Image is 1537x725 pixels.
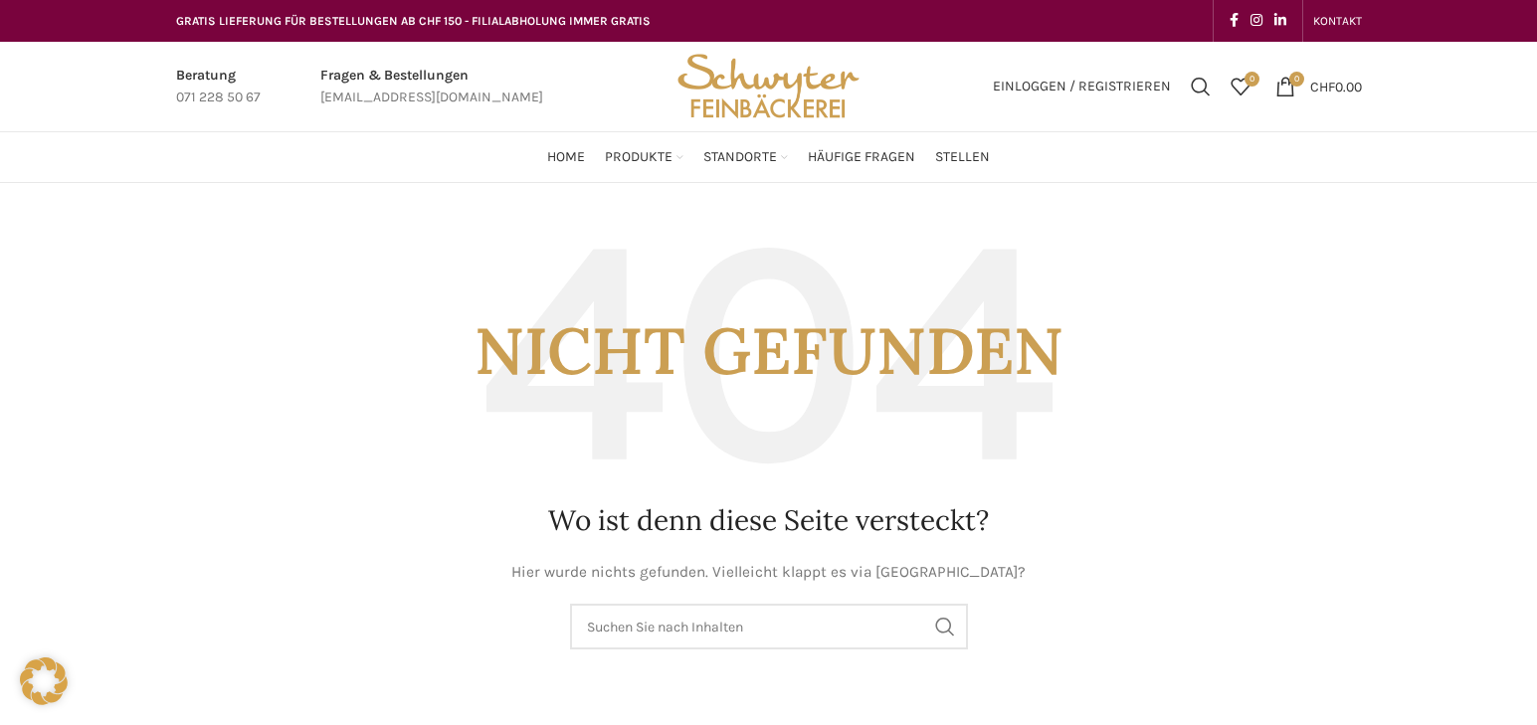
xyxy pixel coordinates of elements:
span: Häufige Fragen [808,148,915,167]
span: CHF [1310,78,1335,94]
div: Secondary navigation [1303,1,1372,41]
a: Infobox link [320,65,543,109]
a: Einloggen / Registrieren [983,67,1181,106]
span: Stellen [935,148,990,167]
a: Facebook social link [1224,7,1245,35]
a: Instagram social link [1245,7,1268,35]
a: Site logo [671,77,865,93]
span: Home [547,148,585,167]
a: KONTAKT [1313,1,1362,41]
a: 0 [1221,67,1260,106]
a: Infobox link [176,65,261,109]
p: Hier wurde nichts gefunden. Vielleicht klappt es via [GEOGRAPHIC_DATA]? [176,560,1362,585]
a: Häufige Fragen [808,137,915,177]
span: Standorte [703,148,777,167]
div: Main navigation [166,137,1372,177]
a: Suchen [1181,67,1221,106]
h3: Nicht gefunden [176,223,1362,481]
span: 0 [1289,72,1304,87]
span: 0 [1245,72,1259,87]
a: 0 CHF0.00 [1265,67,1372,106]
span: Produkte [605,148,672,167]
input: Suchen [570,604,968,649]
span: KONTAKT [1313,14,1362,28]
a: Standorte [703,137,788,177]
span: Einloggen / Registrieren [993,80,1171,93]
a: Produkte [605,137,683,177]
a: Home [547,137,585,177]
a: Stellen [935,137,990,177]
h1: Wo ist denn diese Seite versteckt? [176,501,1362,540]
a: Linkedin social link [1268,7,1292,35]
span: GRATIS LIEFERUNG FÜR BESTELLUNGEN AB CHF 150 - FILIALABHOLUNG IMMER GRATIS [176,14,651,28]
img: Bäckerei Schwyter [671,42,865,131]
bdi: 0.00 [1310,78,1362,94]
div: Meine Wunschliste [1221,67,1260,106]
